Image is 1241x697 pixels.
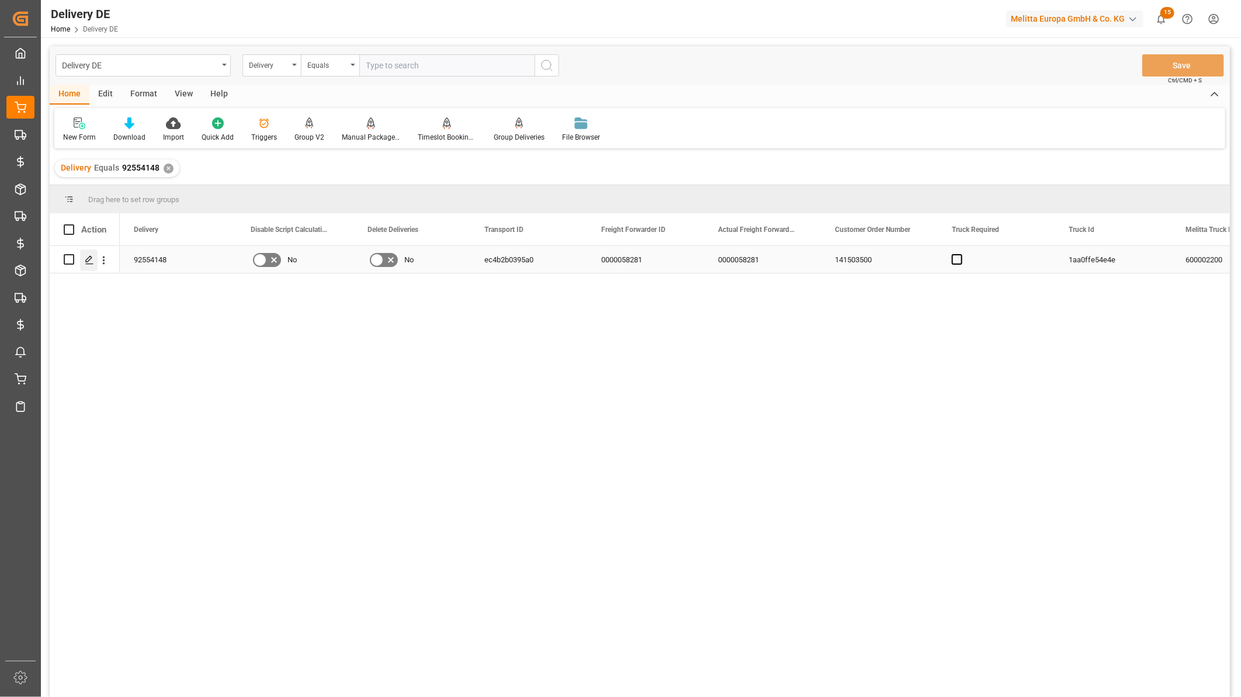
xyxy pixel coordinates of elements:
[1006,11,1143,27] div: Melitta Europa GmbH & Co. KG
[1174,6,1201,32] button: Help Center
[1185,226,1235,234] span: Melitta Truck ID
[1148,6,1174,32] button: show 15 new notifications
[287,247,297,273] span: No
[122,163,160,172] span: 92554148
[587,246,704,273] div: 0000058281
[63,132,96,143] div: New Form
[88,195,179,204] span: Drag here to set row groups
[952,226,999,234] span: Truck Required
[202,132,234,143] div: Quick Add
[50,246,120,273] div: Press SPACE to select this row.
[164,164,174,174] div: ✕
[484,226,524,234] span: Transport ID
[704,246,821,273] div: 0000058281
[342,132,400,143] div: Manual Package TypeDetermination
[1069,226,1094,234] span: Truck Id
[251,132,277,143] div: Triggers
[718,226,796,234] span: Actual Freight Forwarder ID
[470,246,587,273] div: ec4b2b0395a0
[359,54,535,77] input: Type to search
[1168,76,1202,85] span: Ctrl/CMD + S
[1160,7,1174,19] span: 15
[821,246,938,273] div: 141503500
[404,247,414,273] span: No
[601,226,665,234] span: Freight Forwarder ID
[89,85,122,105] div: Edit
[113,132,145,143] div: Download
[301,54,359,77] button: open menu
[81,224,106,235] div: Action
[835,226,910,234] span: Customer Order Number
[50,85,89,105] div: Home
[1142,54,1224,77] button: Save
[166,85,202,105] div: View
[1006,8,1148,30] button: Melitta Europa GmbH & Co. KG
[494,132,545,143] div: Group Deliveries
[51,5,118,23] div: Delivery DE
[562,132,600,143] div: File Browser
[122,85,166,105] div: Format
[94,163,119,172] span: Equals
[202,85,237,105] div: Help
[61,163,91,172] span: Delivery
[251,226,329,234] span: Disable Script Calculations
[535,54,559,77] button: search button
[120,246,237,273] div: 92554148
[56,54,231,77] button: open menu
[1055,246,1171,273] div: 1aa0ffe54e4e
[418,132,476,143] div: Timeslot Booking Report
[134,226,158,234] span: Delivery
[249,57,289,71] div: Delivery
[51,25,70,33] a: Home
[368,226,418,234] span: Delete Deliveries
[62,57,218,72] div: Delivery DE
[294,132,324,143] div: Group V2
[163,132,184,143] div: Import
[307,57,347,71] div: Equals
[242,54,301,77] button: open menu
